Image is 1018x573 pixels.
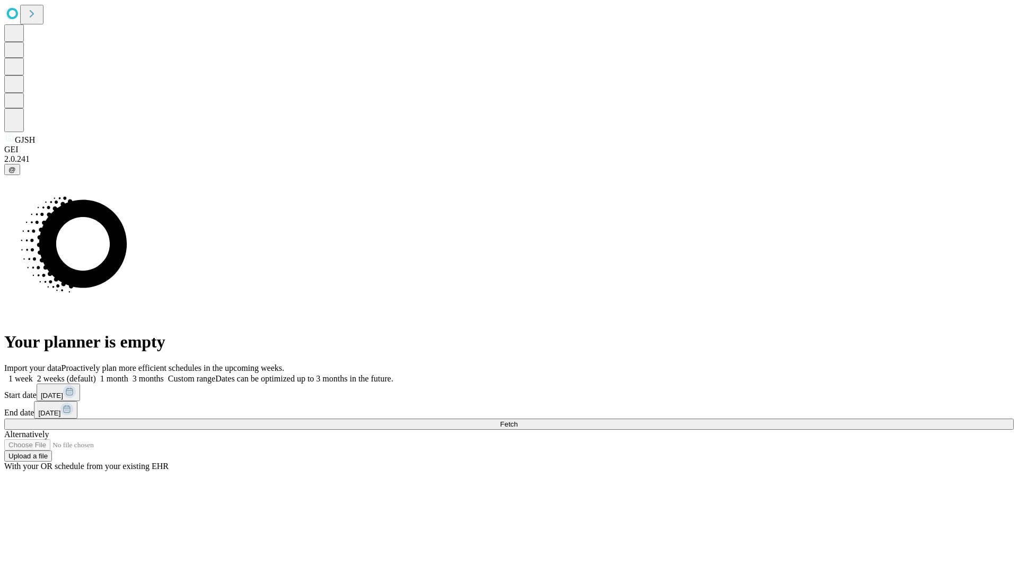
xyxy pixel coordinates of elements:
span: 1 week [8,374,33,383]
span: [DATE] [38,409,60,417]
span: Dates can be optimized up to 3 months in the future. [215,374,393,383]
span: Custom range [168,374,215,383]
span: Alternatively [4,430,49,439]
span: 2 weeks (default) [37,374,96,383]
button: [DATE] [37,384,80,401]
div: Start date [4,384,1014,401]
div: GEI [4,145,1014,154]
span: With your OR schedule from your existing EHR [4,462,169,471]
span: 3 months [133,374,164,383]
span: 1 month [100,374,128,383]
span: Proactively plan more efficient schedules in the upcoming weeks. [62,363,284,372]
span: GJSH [15,135,35,144]
span: Fetch [500,420,517,428]
span: Import your data [4,363,62,372]
div: End date [4,401,1014,419]
span: @ [8,166,16,173]
button: @ [4,164,20,175]
button: Fetch [4,419,1014,430]
button: [DATE] [34,401,77,419]
button: Upload a file [4,450,52,462]
h1: Your planner is empty [4,332,1014,352]
span: [DATE] [41,392,63,400]
div: 2.0.241 [4,154,1014,164]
